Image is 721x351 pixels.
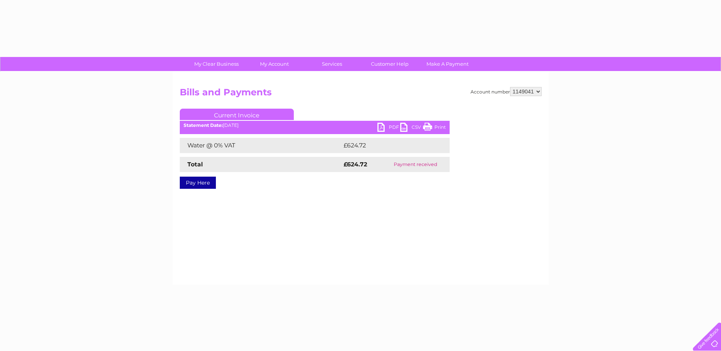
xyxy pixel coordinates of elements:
a: Current Invoice [180,109,294,120]
a: My Account [243,57,306,71]
div: [DATE] [180,123,450,128]
a: Make A Payment [416,57,479,71]
a: Customer Help [358,57,421,71]
h2: Bills and Payments [180,87,542,101]
a: Services [301,57,363,71]
a: CSV [400,123,423,134]
b: Statement Date: [184,122,223,128]
strong: £624.72 [344,161,367,168]
a: PDF [377,123,400,134]
td: Water @ 0% VAT [180,138,342,153]
strong: Total [187,161,203,168]
a: Pay Here [180,177,216,189]
div: Account number [471,87,542,96]
td: Payment received [381,157,450,172]
a: My Clear Business [185,57,248,71]
a: Print [423,123,446,134]
td: £624.72 [342,138,436,153]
